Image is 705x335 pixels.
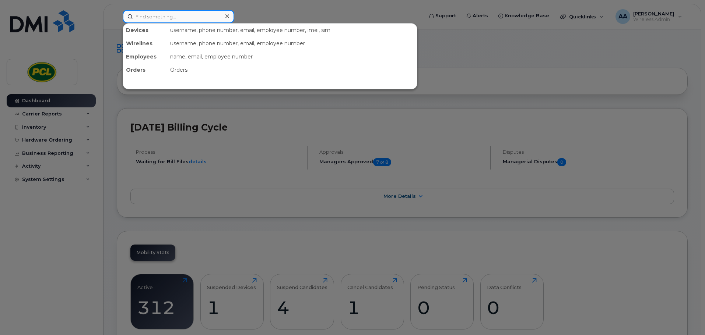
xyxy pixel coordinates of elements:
[167,63,417,76] div: Orders
[123,24,167,37] div: Devices
[123,63,167,76] div: Orders
[167,24,417,37] div: username, phone number, email, employee number, imei, sim
[123,50,167,63] div: Employees
[123,37,167,50] div: Wirelines
[167,50,417,63] div: name, email, employee number
[167,37,417,50] div: username, phone number, email, employee number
